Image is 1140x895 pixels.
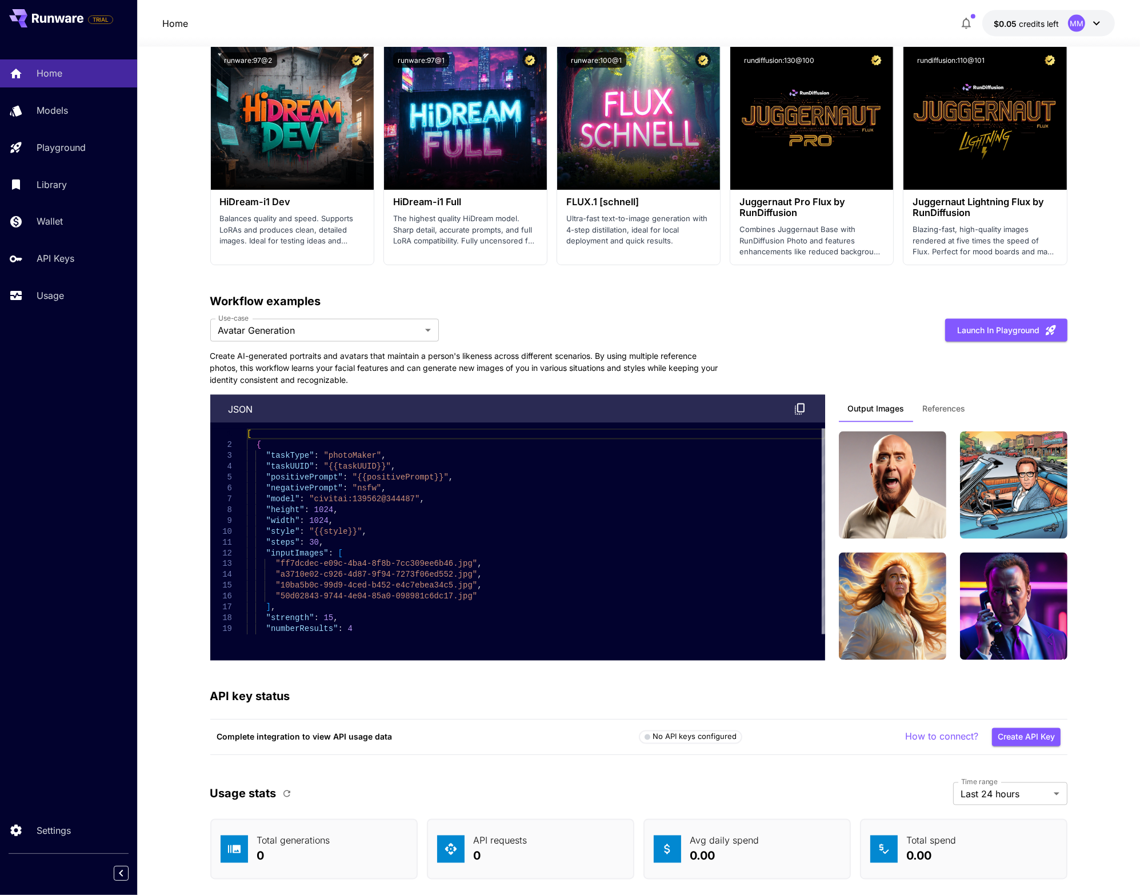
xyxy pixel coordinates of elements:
img: man rwre in a convertible car [960,431,1067,539]
span: : [304,505,309,514]
p: API requests [474,834,527,848]
span: 1024 [309,516,329,525]
span: "numberResults" [266,625,338,634]
button: Certified Model – Vetted for best performance and includes a commercial license. [349,53,365,68]
div: No API keys configured [645,732,737,743]
button: $0.05MM [982,10,1115,37]
span: "style" [266,527,299,536]
span: "strength" [266,614,314,623]
span: Avatar Generation [218,323,421,337]
span: : [314,451,318,460]
span: : [299,527,304,536]
img: man rwre long hair, enjoying sun and wind [839,431,946,539]
span: TRIAL [89,15,113,24]
p: 0.00 [690,848,759,865]
span: "{{taskUUID}}" [323,462,391,471]
button: Create API Key [992,728,1061,747]
span: [ [338,549,342,558]
p: Balances quality and speed. Supports LoRAs and produces clean, detailed images. Ideal for testing... [220,213,365,247]
div: 15 [210,581,232,592]
span: "{{style}}" [309,527,362,536]
span: , [319,538,323,547]
p: Library [37,178,67,191]
p: The highest quality HiDream model. Sharp detail, accurate prompts, and full LoRA compatibility. F... [393,213,538,247]
span: : [343,473,347,482]
div: 16 [210,592,232,602]
p: Home [37,66,62,80]
span: : [314,614,318,623]
span: 30 [309,538,319,547]
a: man rwre long hair, enjoying sun and wind` - Style: `Fantasy art [839,553,946,660]
h3: HiDream-i1 Full [393,197,538,207]
span: "{{positivePrompt}}" [352,473,448,482]
span: "a3710e02-c926-4d87-9f94-7273f06ed552.jpg" [275,570,477,580]
h3: Juggernaut Lightning Flux by RunDiffusion [913,197,1057,218]
p: Combines Juggernaut Base with RunDiffusion Photo and features enhancements like reduced backgroun... [739,224,884,258]
div: $0.05 [994,18,1059,30]
span: "taskUUID" [266,462,314,471]
div: 14 [210,570,232,581]
button: Collapse sidebar [114,866,129,881]
img: alt [730,43,893,190]
button: How to connect? [905,730,978,744]
div: 13 [210,559,232,570]
div: 10 [210,526,232,537]
button: rundiffusion:130@100 [739,53,819,68]
button: Certified Model – Vetted for best performance and includes a commercial license. [869,53,884,68]
div: 8 [210,505,232,516]
h3: FLUX.1 [schnell] [566,197,711,207]
p: 0.00 [907,848,957,865]
div: 19 [210,624,232,635]
span: , [362,527,366,536]
span: "width" [266,516,299,525]
span: : [314,462,318,471]
span: "photoMaker" [323,451,381,460]
h3: Juggernaut Pro Flux by RunDiffusion [739,197,884,218]
p: Avg daily spend [690,834,759,848]
p: Blazing-fast, high-quality images rendered at five times the speed of Flux. Perfect for mood boar... [913,224,1057,258]
p: Settings [37,824,71,837]
span: "negativePrompt" [266,484,342,493]
button: rundiffusion:110@101 [913,53,989,68]
span: , [477,570,482,580]
p: Usage [37,289,64,302]
span: , [333,614,338,623]
p: API key status [210,688,290,705]
span: , [391,462,395,471]
p: Home [162,17,188,30]
div: 17 [210,602,232,613]
span: , [381,484,386,493]
img: alt [211,43,374,190]
button: runware:97@2 [220,53,277,68]
span: "taskType" [266,451,314,460]
p: json [229,402,253,416]
div: 2 [210,439,232,450]
span: : [299,516,304,525]
p: Playground [37,141,86,154]
span: Add your payment card to enable full platform functionality. [88,13,113,26]
span: , [419,494,424,504]
p: Ultra-fast text-to-image generation with 4-step distillation, ideal for local deployment and quic... [566,213,711,247]
span: , [271,603,275,612]
span: Last 24 hours [961,788,1049,801]
div: 6 [210,483,232,494]
a: closeup man rwre on the phone, wearing a suit [960,553,1067,660]
span: "positivePrompt" [266,473,342,482]
div: Collapse sidebar [122,863,137,884]
span: "steps" [266,538,299,547]
p: Wallet [37,214,63,228]
span: , [333,505,338,514]
span: { [256,440,261,449]
span: $0.05 [994,19,1019,29]
button: Certified Model – Vetted for best performance and includes a commercial license. [522,53,538,68]
div: MM [1068,15,1085,32]
span: , [381,451,386,460]
div: 7 [210,494,232,505]
span: "ff7dcdec-e09c-4ba4-8f8b-7cc309ee6b46.jpg" [275,560,477,569]
span: , [477,581,482,590]
img: alt [557,43,720,190]
p: 0 [257,848,330,865]
span: : [338,625,342,634]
